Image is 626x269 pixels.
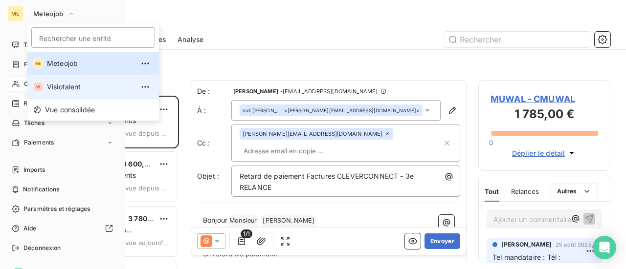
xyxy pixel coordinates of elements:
span: [PERSON_NAME][EMAIL_ADDRESS][DOMAIN_NAME] [243,131,382,137]
span: [PERSON_NAME] [233,88,278,94]
span: - [EMAIL_ADDRESS][DOMAIN_NAME] [280,88,378,94]
span: prévue depuis hier [114,184,170,192]
span: Analyse [178,35,203,44]
span: Visiotalent [47,82,134,92]
span: Tout [485,187,499,195]
span: Paiements [24,138,54,147]
span: De : [197,86,231,96]
span: Factures [24,60,49,69]
span: 3 600,00 € [122,160,160,168]
label: Cc : [197,138,231,148]
span: [PERSON_NAME] [501,240,552,249]
span: Meteojob [47,59,134,68]
span: Meteojob [33,10,64,18]
input: placeholder [31,27,155,48]
span: null [PERSON_NAME] [243,107,282,114]
span: 1/1 [241,229,252,238]
span: Clients [24,80,44,88]
div: Open Intercom Messenger [593,236,616,259]
button: Autres [551,184,598,199]
span: Tâches [24,119,45,127]
span: [PERSON_NAME] [261,215,316,227]
span: Paramètres et réglages [23,205,90,213]
span: Vous constaterez ci-dessous que ces retards sont plus que conséquents. [203,261,443,269]
span: Retard de paiement Factures CLEVERCONNECT - 3e RELANCE [240,172,416,191]
span: Imports [23,166,45,174]
div: VI [33,82,43,92]
span: 3 780,00 € [128,214,165,223]
button: Envoyer [425,233,460,249]
h3: 1 785,00 € [491,105,598,125]
input: Adresse email en copie ... [240,144,353,158]
div: <[PERSON_NAME][EMAIL_ADDRESS][DOMAIN_NAME]> [243,107,420,114]
input: Rechercher [444,32,591,47]
span: 25 août 2025, 16:03 [556,242,609,248]
span: prévue aujourd’hui [114,239,170,247]
span: Monsieur [228,215,258,227]
div: ME [33,59,43,68]
label: À : [197,105,231,115]
span: Aide [23,224,37,233]
a: Aide [8,221,117,236]
div: ME [8,6,23,21]
button: Déplier le détail [509,147,580,159]
span: Relances [511,187,539,195]
span: MUWAL - CMUWAL [491,92,598,105]
span: Déplier le détail [512,148,565,158]
span: Vue consolidée [45,105,95,115]
span: Déconnexion [23,244,61,252]
span: Notifications [23,185,59,194]
span: Tableau de bord [23,41,69,49]
span: Objet : [197,172,219,180]
span: Relances [23,99,49,108]
span: prévue depuis 9 jours [114,129,170,137]
span: 0 [489,139,493,146]
span: Bonjour [203,216,227,224]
